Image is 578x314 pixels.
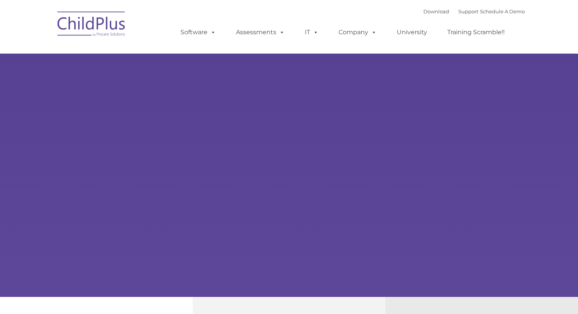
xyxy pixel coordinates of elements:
a: Schedule A Demo [480,8,525,14]
a: Support [458,8,478,14]
a: Assessments [228,25,292,40]
a: Software [173,25,223,40]
a: Training Scramble!! [440,25,512,40]
a: IT [297,25,326,40]
a: Company [331,25,384,40]
font: | [423,8,525,14]
a: Download [423,8,449,14]
img: ChildPlus by Procare Solutions [54,6,130,44]
a: University [389,25,435,40]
